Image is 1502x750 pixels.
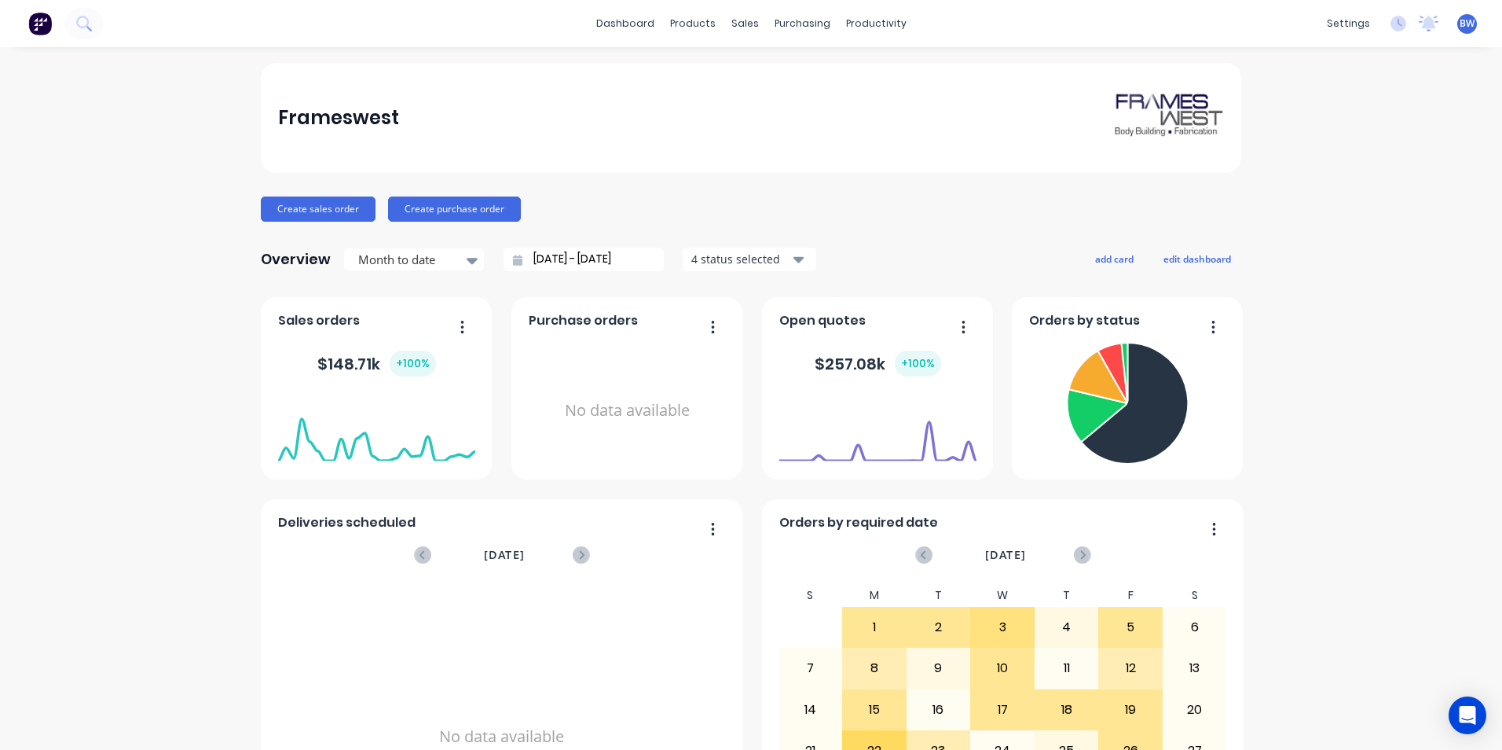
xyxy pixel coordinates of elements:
[843,690,906,730] div: 15
[971,649,1034,688] div: 10
[1099,608,1162,647] div: 5
[724,12,767,35] div: sales
[1163,584,1227,607] div: S
[907,690,970,730] div: 16
[778,584,843,607] div: S
[767,12,838,35] div: purchasing
[1153,248,1241,269] button: edit dashboard
[1035,690,1098,730] div: 18
[388,197,521,222] button: Create purchase order
[278,102,399,134] div: Frameswest
[842,584,907,607] div: M
[779,690,842,730] div: 14
[1098,584,1163,607] div: F
[390,351,436,377] div: + 100 %
[1319,12,1378,35] div: settings
[1114,90,1224,145] img: Frameswest
[779,649,842,688] div: 7
[1099,649,1162,688] div: 12
[278,513,416,532] span: Deliveries scheduled
[907,649,970,688] div: 9
[278,311,360,330] span: Sales orders
[971,690,1034,730] div: 17
[1449,697,1486,734] div: Open Intercom Messenger
[529,311,638,330] span: Purchase orders
[838,12,914,35] div: productivity
[1035,608,1098,647] div: 4
[261,197,375,222] button: Create sales order
[1029,311,1140,330] span: Orders by status
[261,244,331,275] div: Overview
[843,649,906,688] div: 8
[1035,649,1098,688] div: 11
[971,608,1034,647] div: 3
[529,336,726,485] div: No data available
[317,351,436,377] div: $ 148.71k
[588,12,662,35] a: dashboard
[779,513,938,532] span: Orders by required date
[815,351,941,377] div: $ 257.08k
[1035,584,1099,607] div: T
[907,584,971,607] div: T
[1163,690,1226,730] div: 20
[484,546,525,564] span: [DATE]
[1163,608,1226,647] div: 6
[691,251,790,267] div: 4 status selected
[985,546,1026,564] span: [DATE]
[970,584,1035,607] div: W
[1085,248,1144,269] button: add card
[683,248,816,271] button: 4 status selected
[843,608,906,647] div: 1
[895,351,941,377] div: + 100 %
[1163,649,1226,688] div: 13
[907,608,970,647] div: 2
[28,12,52,35] img: Factory
[779,311,866,330] span: Open quotes
[662,12,724,35] div: products
[1460,17,1475,31] span: BW
[1099,690,1162,730] div: 19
